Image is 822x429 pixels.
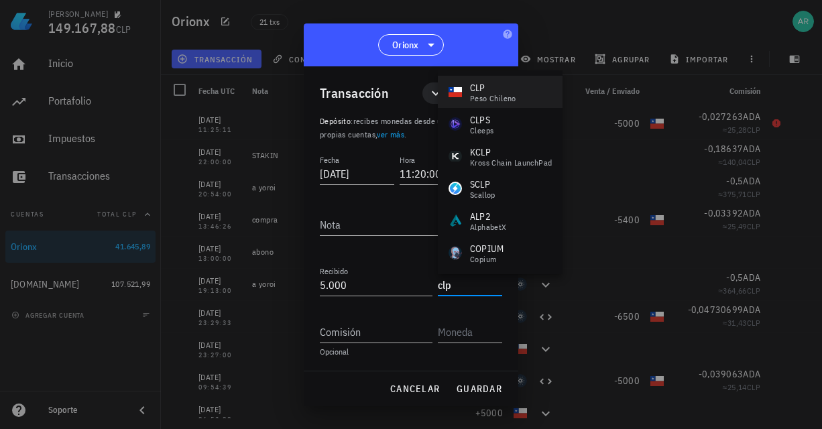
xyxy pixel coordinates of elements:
input: Moneda [438,274,500,296]
div: ALP2-icon [449,214,462,227]
div: KCLP [470,145,552,159]
p: : [320,115,502,141]
span: cancelar [390,383,440,395]
div: Cleeps [470,127,493,135]
div: Copium [470,255,504,263]
div: Opcional [320,348,502,356]
a: ver más [377,129,404,139]
div: CLP [470,81,516,95]
span: Depósito [320,116,351,126]
span: Orionx [392,38,419,52]
span: recibes monedas desde una de tus propias cuentas, . [320,116,474,139]
div: CLPS-icon [449,117,462,131]
div: SCLP-icon [449,182,462,195]
button: cancelar [384,377,445,401]
div: AlphabetX [470,223,507,231]
div: CLPS [470,113,493,127]
div: peso chileno [470,95,516,103]
div: Transacción [320,82,389,104]
label: Hora [400,155,415,165]
div: ALP2 [470,210,507,223]
div: KCLP-icon [449,149,462,163]
span: guardar [456,383,502,395]
button: guardar [451,377,508,401]
label: Recibido [320,266,348,276]
label: Fecha [320,155,339,165]
div: Kross Chain LaunchPad [470,159,552,167]
div: COPIUM-icon [449,246,462,259]
div: Scallop [470,191,495,199]
input: Moneda [438,321,500,343]
div: SCLP [470,178,495,191]
div: CLP-icon [449,85,462,99]
div: COPIUM [470,242,504,255]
